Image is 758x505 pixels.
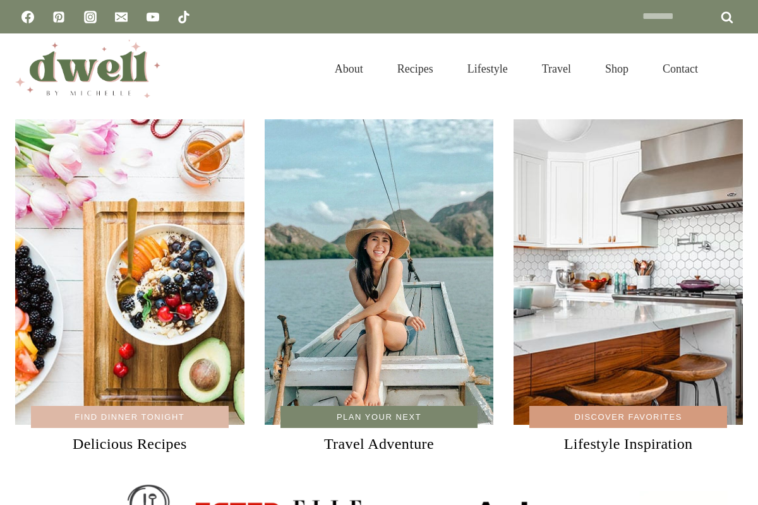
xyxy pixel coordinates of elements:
a: YouTube [140,4,165,30]
a: Lifestyle [450,47,525,91]
a: Pinterest [46,4,71,30]
a: Facebook [15,4,40,30]
a: About [318,47,380,91]
a: Contact [646,47,715,91]
a: Instagram [78,4,103,30]
a: Email [109,4,134,30]
a: Shop [588,47,646,91]
a: Travel [525,47,588,91]
nav: Primary Navigation [318,47,715,91]
a: TikTok [171,4,196,30]
button: View Search Form [721,58,743,80]
a: Recipes [380,47,450,91]
img: DWELL by michelle [15,40,160,98]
